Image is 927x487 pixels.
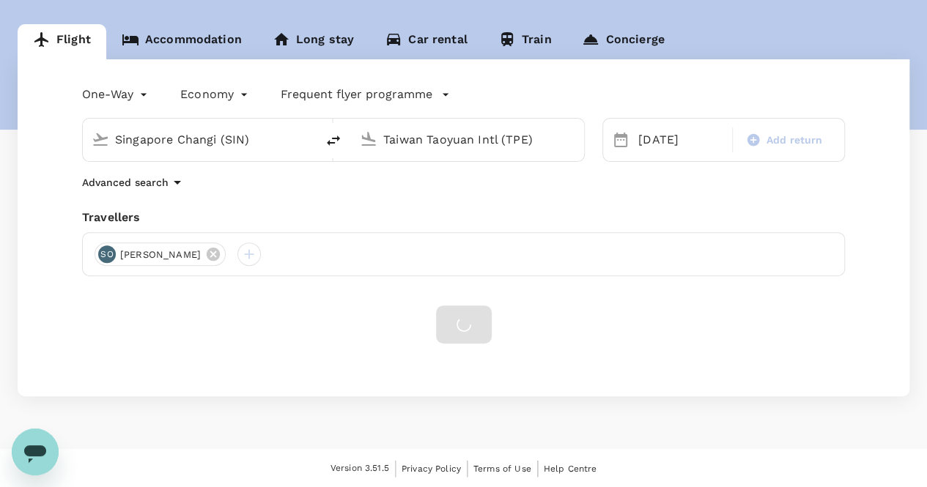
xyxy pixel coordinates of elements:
p: Advanced search [82,175,169,190]
div: One-Way [82,83,151,106]
a: Train [483,24,567,59]
div: Travellers [82,209,845,226]
div: Economy [180,83,251,106]
span: Add return [767,133,823,148]
div: SO [98,245,116,263]
span: Terms of Use [473,464,531,474]
a: Car rental [369,24,483,59]
div: SO[PERSON_NAME] [95,242,226,266]
p: Frequent flyer programme [281,86,432,103]
a: Help Centre [544,461,597,477]
span: Help Centre [544,464,597,474]
button: delete [316,123,351,158]
a: Terms of Use [473,461,531,477]
a: Long stay [257,24,369,59]
span: [PERSON_NAME] [111,248,210,262]
a: Flight [18,24,106,59]
a: Privacy Policy [402,461,461,477]
a: Accommodation [106,24,257,59]
span: Version 3.51.5 [330,461,389,476]
a: Concierge [566,24,679,59]
button: Frequent flyer programme [281,86,450,103]
iframe: Button to launch messaging window [12,428,59,475]
input: Depart from [115,128,285,151]
input: Going to [383,128,553,151]
button: Open [306,138,309,141]
button: Advanced search [82,174,186,191]
div: [DATE] [632,125,729,155]
span: Privacy Policy [402,464,461,474]
button: Open [574,138,577,141]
